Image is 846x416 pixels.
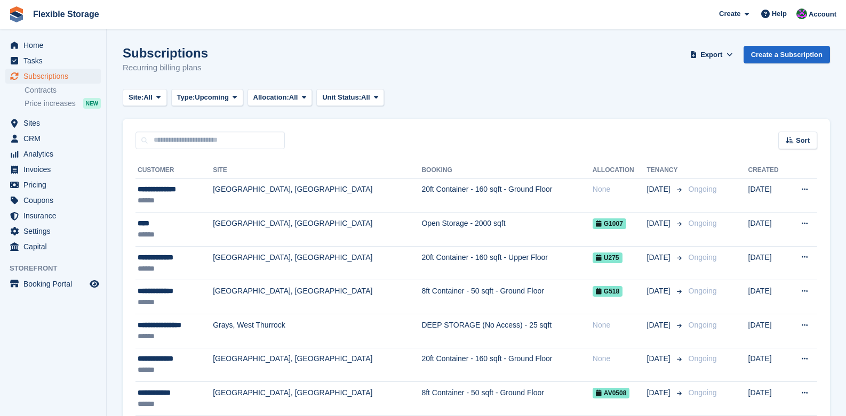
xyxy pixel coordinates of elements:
[748,348,788,382] td: [DATE]
[29,5,103,23] a: Flexible Storage
[213,213,421,247] td: [GEOGRAPHIC_DATA], [GEOGRAPHIC_DATA]
[421,382,592,416] td: 8ft Container - 50 sqft - Ground Floor
[5,131,101,146] a: menu
[593,353,647,364] div: None
[5,38,101,53] a: menu
[23,162,87,177] span: Invoices
[593,218,626,229] span: G1007
[123,62,208,74] p: Recurring billing plans
[748,246,788,280] td: [DATE]
[23,131,87,146] span: CRM
[647,162,684,179] th: Tenancy
[593,388,629,398] span: AV0508
[796,135,810,146] span: Sort
[421,246,592,280] td: 20ft Container - 160 sqft - Upper Floor
[700,50,722,60] span: Export
[647,184,673,195] span: [DATE]
[213,314,421,348] td: Grays, West Thurrock
[253,92,289,103] span: Allocation:
[647,387,673,398] span: [DATE]
[796,9,807,19] img: Daniel Douglas
[171,89,243,107] button: Type: Upcoming
[719,9,740,19] span: Create
[748,382,788,416] td: [DATE]
[593,320,647,331] div: None
[593,162,647,179] th: Allocation
[5,53,101,68] a: menu
[25,99,76,109] span: Price increases
[23,177,87,192] span: Pricing
[421,162,592,179] th: Booking
[689,185,717,193] span: Ongoing
[23,276,87,291] span: Booking Portal
[593,286,622,297] span: G518
[809,9,836,20] span: Account
[23,146,87,161] span: Analytics
[289,92,298,103] span: All
[772,9,787,19] span: Help
[177,92,195,103] span: Type:
[421,178,592,213] td: 20ft Container - 160 sqft - Ground Floor
[689,354,717,363] span: Ongoing
[647,286,673,297] span: [DATE]
[9,6,25,22] img: stora-icon-8386f47178a22dfd0bd8f6a31ec36ba5ce8667c1dd55bd0f319d3a0aa187defe.svg
[195,92,229,103] span: Upcoming
[5,177,101,192] a: menu
[748,280,788,314] td: [DATE]
[689,388,717,397] span: Ongoing
[248,89,313,107] button: Allocation: All
[689,321,717,329] span: Ongoing
[748,314,788,348] td: [DATE]
[83,98,101,109] div: NEW
[23,53,87,68] span: Tasks
[647,252,673,263] span: [DATE]
[5,162,101,177] a: menu
[23,208,87,223] span: Insurance
[123,89,167,107] button: Site: All
[5,276,101,291] a: menu
[25,97,101,109] a: Price increases NEW
[316,89,384,107] button: Unit Status: All
[23,69,87,84] span: Subscriptions
[688,46,735,63] button: Export
[5,208,101,223] a: menu
[213,162,421,179] th: Site
[647,353,673,364] span: [DATE]
[593,252,622,263] span: U275
[593,184,647,195] div: None
[744,46,830,63] a: Create a Subscription
[10,263,106,274] span: Storefront
[23,239,87,254] span: Capital
[213,178,421,213] td: [GEOGRAPHIC_DATA], [GEOGRAPHIC_DATA]
[361,92,370,103] span: All
[689,253,717,262] span: Ongoing
[421,314,592,348] td: DEEP STORAGE (No Access) - 25 sqft
[88,278,101,290] a: Preview store
[689,219,717,227] span: Ongoing
[213,246,421,280] td: [GEOGRAPHIC_DATA], [GEOGRAPHIC_DATA]
[129,92,143,103] span: Site:
[213,348,421,382] td: [GEOGRAPHIC_DATA], [GEOGRAPHIC_DATA]
[25,85,101,95] a: Contracts
[421,348,592,382] td: 20ft Container - 160 sqft - Ground Floor
[23,116,87,130] span: Sites
[5,116,101,130] a: menu
[647,218,673,229] span: [DATE]
[322,92,361,103] span: Unit Status:
[23,38,87,53] span: Home
[143,92,153,103] span: All
[5,239,101,254] a: menu
[213,280,421,314] td: [GEOGRAPHIC_DATA], [GEOGRAPHIC_DATA]
[23,193,87,208] span: Coupons
[5,193,101,208] a: menu
[689,287,717,295] span: Ongoing
[123,46,208,60] h1: Subscriptions
[135,162,213,179] th: Customer
[421,280,592,314] td: 8ft Container - 50 sqft - Ground Floor
[748,162,788,179] th: Created
[213,382,421,416] td: [GEOGRAPHIC_DATA], [GEOGRAPHIC_DATA]
[5,146,101,161] a: menu
[748,178,788,213] td: [DATE]
[421,213,592,247] td: Open Storage - 2000 sqft
[5,69,101,84] a: menu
